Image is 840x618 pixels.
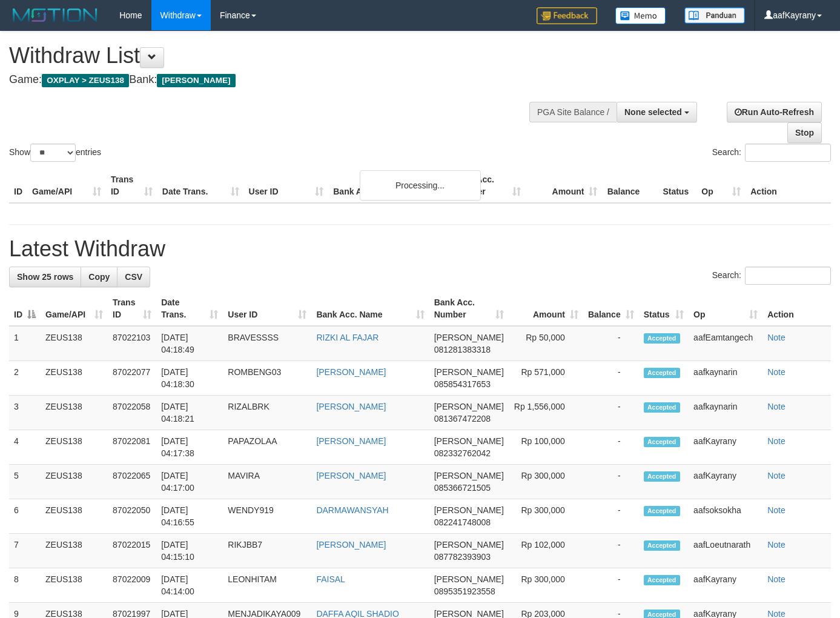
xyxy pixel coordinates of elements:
[434,483,491,493] span: Copy 085366721505 to clipboard
[223,291,311,326] th: User ID: activate to sort column ascending
[689,465,762,499] td: aafKayrany
[434,448,491,458] span: Copy 082332762042 to clipboard
[617,102,697,122] button: None selected
[9,499,41,534] td: 6
[9,326,41,361] td: 1
[41,499,108,534] td: ZEUS138
[624,107,682,117] span: None selected
[644,437,680,447] span: Accepted
[125,272,142,282] span: CSV
[449,168,526,203] th: Bank Acc. Number
[156,396,223,430] td: [DATE] 04:18:21
[767,574,785,584] a: Note
[157,74,235,87] span: [PERSON_NAME]
[434,471,504,480] span: [PERSON_NAME]
[434,333,504,342] span: [PERSON_NAME]
[509,361,583,396] td: Rp 571,000
[767,402,785,411] a: Note
[9,568,41,603] td: 8
[9,6,101,24] img: MOTION_logo.png
[658,168,696,203] th: Status
[223,534,311,568] td: RIKJBB7
[9,396,41,430] td: 3
[223,396,311,430] td: RIZALBRK
[27,168,106,203] th: Game/API
[434,414,491,424] span: Copy 081367472208 to clipboard
[689,291,762,326] th: Op: activate to sort column ascending
[41,326,108,361] td: ZEUS138
[526,168,603,203] th: Amount
[434,436,504,446] span: [PERSON_NAME]
[156,326,223,361] td: [DATE] 04:18:49
[615,7,666,24] img: Button%20Memo.svg
[9,430,41,465] td: 4
[429,291,509,326] th: Bank Acc. Number: activate to sort column ascending
[583,465,639,499] td: -
[689,534,762,568] td: aafLoeutnarath
[9,267,81,287] a: Show 25 rows
[762,291,831,326] th: Action
[745,144,831,162] input: Search:
[223,326,311,361] td: BRAVESSSS
[360,170,481,201] div: Processing...
[157,168,244,203] th: Date Trans.
[529,102,617,122] div: PGA Site Balance /
[108,568,156,603] td: 87022009
[106,168,157,203] th: Trans ID
[108,361,156,396] td: 87022077
[434,517,491,527] span: Copy 082241748008 to clipboard
[108,534,156,568] td: 87022015
[223,430,311,465] td: PAPAZOLAA
[316,505,388,515] a: DARMAWANSYAH
[602,168,658,203] th: Balance
[583,534,639,568] td: -
[689,361,762,396] td: aafkaynarin
[644,368,680,378] span: Accepted
[311,291,429,326] th: Bank Acc. Name: activate to sort column ascending
[644,402,680,413] span: Accepted
[223,465,311,499] td: MAVIRA
[41,291,108,326] th: Game/API: activate to sort column ascending
[644,506,680,516] span: Accepted
[689,568,762,603] td: aafKayrany
[41,568,108,603] td: ZEUS138
[41,430,108,465] td: ZEUS138
[434,345,491,354] span: Copy 081281383318 to clipboard
[767,367,785,377] a: Note
[9,291,41,326] th: ID: activate to sort column descending
[509,465,583,499] td: Rp 300,000
[30,144,76,162] select: Showentries
[712,267,831,285] label: Search:
[9,74,548,86] h4: Game: Bank:
[434,505,504,515] span: [PERSON_NAME]
[108,430,156,465] td: 87022081
[509,534,583,568] td: Rp 102,000
[316,436,386,446] a: [PERSON_NAME]
[316,471,386,480] a: [PERSON_NAME]
[639,291,689,326] th: Status: activate to sort column ascending
[767,436,785,446] a: Note
[767,505,785,515] a: Note
[746,168,831,203] th: Action
[434,540,504,550] span: [PERSON_NAME]
[156,465,223,499] td: [DATE] 04:17:00
[537,7,597,24] img: Feedback.jpg
[644,333,680,344] span: Accepted
[108,291,156,326] th: Trans ID: activate to sort column ascending
[108,465,156,499] td: 87022065
[509,430,583,465] td: Rp 100,000
[42,74,129,87] span: OXPLAY > ZEUS138
[328,168,448,203] th: Bank Acc. Name
[434,402,504,411] span: [PERSON_NAME]
[696,168,746,203] th: Op
[767,540,785,550] a: Note
[156,499,223,534] td: [DATE] 04:16:55
[223,361,311,396] td: ROMBENG03
[712,144,831,162] label: Search:
[684,7,745,24] img: panduan.png
[9,44,548,68] h1: Withdraw List
[108,499,156,534] td: 87022050
[17,272,73,282] span: Show 25 rows
[583,326,639,361] td: -
[583,568,639,603] td: -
